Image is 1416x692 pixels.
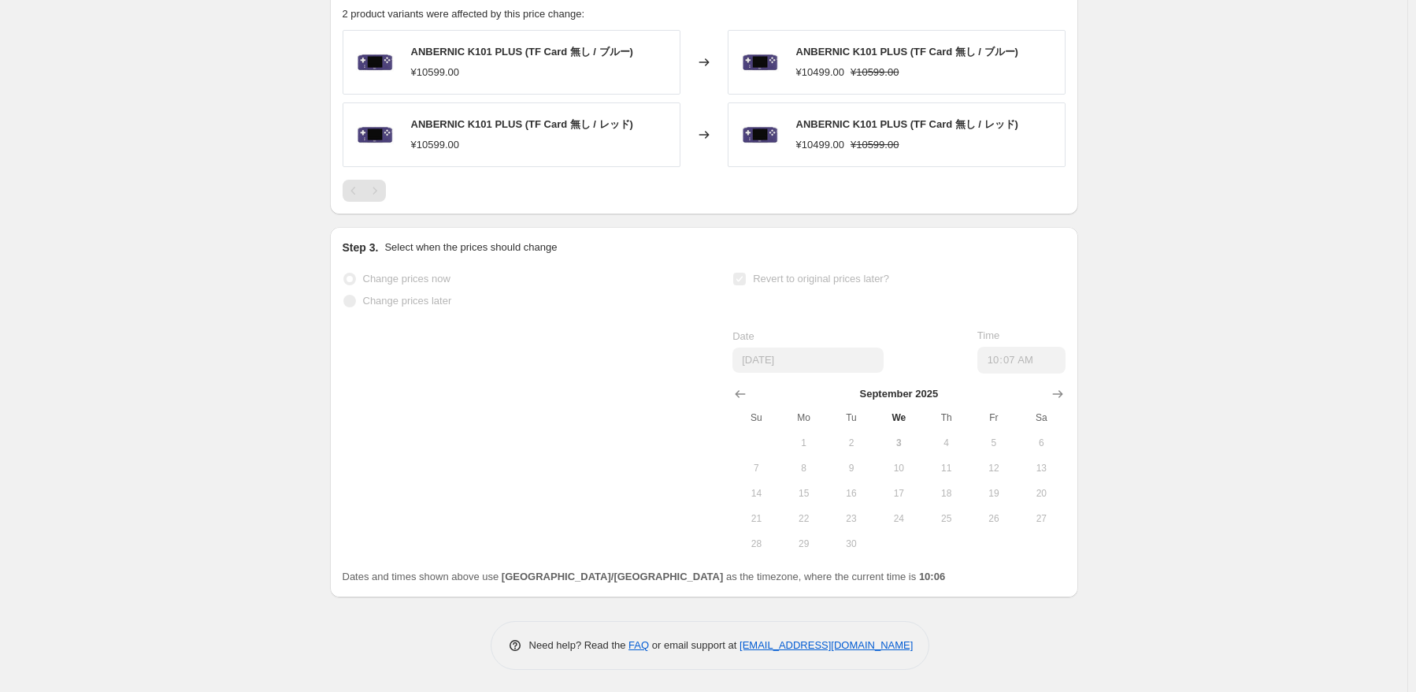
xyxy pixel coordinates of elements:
span: 25 [929,512,963,525]
span: 15 [787,487,821,500]
img: 20240806135217_80x.jpg [736,111,784,158]
button: Monday September 15 2025 [780,481,828,506]
b: 10:06 [919,571,945,582]
button: Tuesday September 9 2025 [828,456,875,481]
span: Change prices later [363,295,452,307]
span: 26 [977,512,1011,525]
button: Tuesday September 16 2025 [828,481,875,506]
button: Saturday September 6 2025 [1018,430,1065,456]
span: ANBERNIC K101 PLUS (TF Card 無し / レッド) [411,118,633,130]
span: 22 [787,512,821,525]
span: 21 [739,512,773,525]
div: ¥10499.00 [796,65,844,80]
th: Sunday [732,405,780,430]
span: or email support at [649,639,740,651]
span: 13 [1024,462,1058,474]
span: 29 [787,538,821,550]
span: Revert to original prices later? [753,273,889,285]
input: 9/3/2025 [732,348,884,373]
div: ¥10599.00 [411,137,459,153]
span: Change prices now [363,273,450,285]
strike: ¥10599.00 [851,65,899,80]
span: 23 [834,512,869,525]
button: Friday September 26 2025 [970,506,1018,531]
th: Saturday [1018,405,1065,430]
button: Thursday September 11 2025 [922,456,969,481]
button: Sunday September 14 2025 [732,481,780,506]
b: [GEOGRAPHIC_DATA]/[GEOGRAPHIC_DATA] [502,571,723,582]
button: Wednesday September 24 2025 [875,506,922,531]
button: Saturday September 13 2025 [1018,456,1065,481]
span: 8 [787,462,821,474]
button: Wednesday September 10 2025 [875,456,922,481]
button: Friday September 12 2025 [970,456,1018,481]
span: Date [732,330,754,342]
span: Sa [1024,411,1058,424]
span: 2 product variants were affected by this price change: [343,8,585,20]
p: Select when the prices should change [384,240,557,255]
button: Friday September 19 2025 [970,481,1018,506]
span: 3 [881,437,916,449]
button: Monday September 1 2025 [780,430,828,456]
button: Friday September 5 2025 [970,430,1018,456]
img: 20240806135217_80x.jpg [351,111,398,158]
span: 4 [929,437,963,449]
span: 1 [787,437,821,449]
img: 20240806135217_80x.jpg [736,39,784,86]
span: Mo [787,411,821,424]
span: 10 [881,462,916,474]
span: 2 [834,437,869,449]
th: Friday [970,405,1018,430]
span: Need help? Read the [529,639,629,651]
button: Sunday September 21 2025 [732,506,780,531]
span: 17 [881,487,916,500]
span: 5 [977,437,1011,449]
button: Wednesday September 17 2025 [875,481,922,506]
span: 24 [881,512,916,525]
span: 9 [834,462,869,474]
span: 14 [739,487,773,500]
th: Wednesday [875,405,922,430]
th: Tuesday [828,405,875,430]
div: ¥10499.00 [796,137,844,153]
button: Saturday September 20 2025 [1018,481,1065,506]
span: 6 [1024,437,1058,449]
a: FAQ [628,639,649,651]
span: ANBERNIC K101 PLUS (TF Card 無し / ブルー) [411,46,633,58]
span: 19 [977,487,1011,500]
button: Monday September 22 2025 [780,506,828,531]
button: Thursday September 18 2025 [922,481,969,506]
button: Thursday September 4 2025 [922,430,969,456]
a: [EMAIL_ADDRESS][DOMAIN_NAME] [740,639,913,651]
span: 20 [1024,487,1058,500]
button: Show previous month, August 2025 [729,383,751,405]
button: Sunday September 28 2025 [732,531,780,556]
span: Fr [977,411,1011,424]
button: Tuesday September 2 2025 [828,430,875,456]
button: Saturday September 27 2025 [1018,506,1065,531]
span: Tu [834,411,869,424]
th: Thursday [922,405,969,430]
span: ANBERNIC K101 PLUS (TF Card 無し / レッド) [796,118,1018,130]
span: 11 [929,462,963,474]
h2: Step 3. [343,240,379,255]
span: Time [977,329,999,341]
strike: ¥10599.00 [851,137,899,153]
span: ANBERNIC K101 PLUS (TF Card 無し / ブルー) [796,46,1018,58]
button: Sunday September 7 2025 [732,456,780,481]
span: 12 [977,462,1011,474]
th: Monday [780,405,828,430]
span: Su [739,411,773,424]
nav: Pagination [343,180,386,202]
button: Monday September 29 2025 [780,531,828,556]
span: We [881,411,916,424]
button: Show next month, October 2025 [1047,383,1069,405]
button: Tuesday September 23 2025 [828,506,875,531]
span: 27 [1024,512,1058,525]
img: 20240806135217_80x.jpg [351,39,398,86]
span: Dates and times shown above use as the timezone, where the current time is [343,571,946,582]
span: Th [929,411,963,424]
span: 30 [834,538,869,550]
button: Thursday September 25 2025 [922,506,969,531]
input: 12:00 [977,347,1066,374]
